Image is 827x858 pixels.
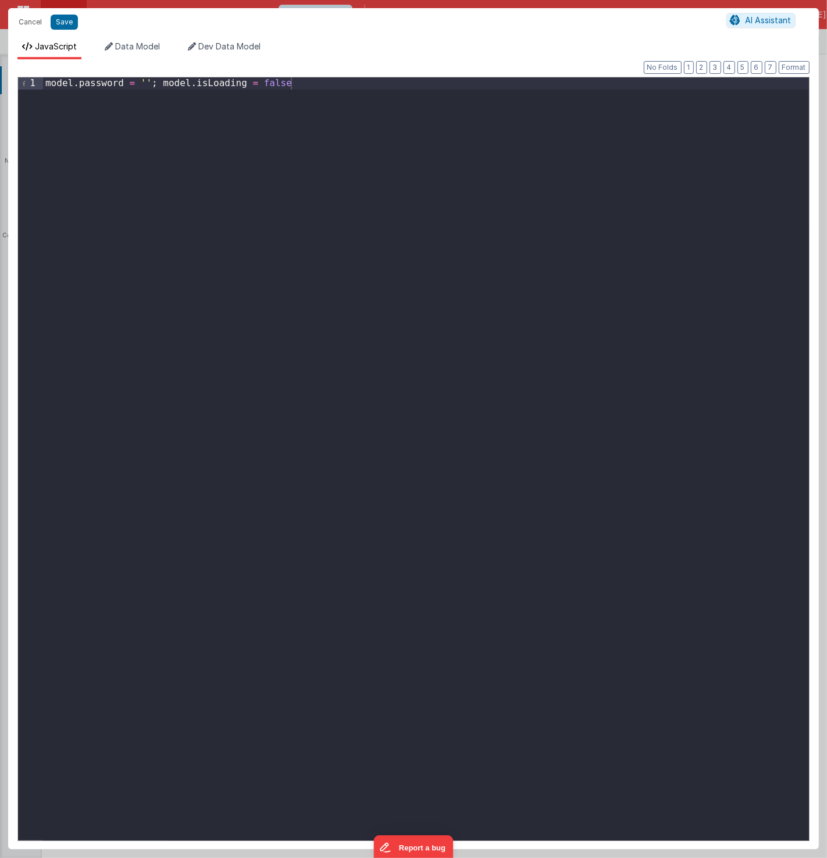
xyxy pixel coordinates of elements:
[35,41,77,51] span: JavaScript
[115,41,160,51] span: Data Model
[765,61,776,74] button: 7
[696,61,707,74] button: 2
[18,77,43,90] div: 1
[644,61,682,74] button: No Folds
[746,15,792,25] span: AI Assistant
[751,61,762,74] button: 6
[198,41,261,51] span: Dev Data Model
[51,15,78,30] button: Save
[710,61,721,74] button: 3
[737,61,748,74] button: 5
[13,14,48,30] button: Cancel
[726,13,796,28] button: AI Assistant
[779,61,810,74] button: Format
[684,61,694,74] button: 1
[723,61,735,74] button: 4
